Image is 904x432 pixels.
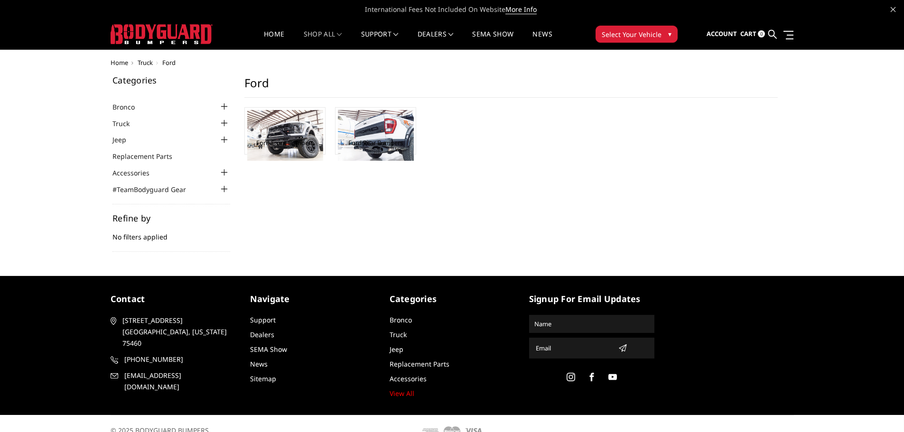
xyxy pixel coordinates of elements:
[531,316,653,331] input: Name
[390,374,427,383] a: Accessories
[532,340,615,356] input: Email
[532,31,552,49] a: News
[264,31,284,49] a: Home
[740,29,756,38] span: Cart
[112,184,198,194] a: #TeamBodyguard Gear
[505,5,537,14] a: More Info
[390,330,407,339] a: Truck
[111,370,236,393] a: [EMAIL_ADDRESS][DOMAIN_NAME]
[390,293,515,305] h5: Categories
[250,315,276,324] a: Support
[111,24,213,44] img: BODYGUARD BUMPERS
[112,76,230,84] h5: Categories
[112,214,230,222] h5: Refine by
[596,26,678,43] button: Select Your Vehicle
[418,31,454,49] a: Dealers
[529,293,654,305] h5: signup for email updates
[124,354,234,365] span: [PHONE_NUMBER]
[111,58,128,67] a: Home
[112,168,161,178] a: Accessories
[162,58,176,67] span: Ford
[244,76,778,98] h1: Ford
[602,29,662,39] span: Select Your Vehicle
[668,29,671,39] span: ▾
[361,31,399,49] a: Support
[112,102,147,112] a: Bronco
[472,31,513,49] a: SEMA Show
[250,359,268,368] a: News
[250,330,274,339] a: Dealers
[111,293,236,305] h5: contact
[390,345,403,354] a: Jeep
[707,21,737,47] a: Account
[390,359,449,368] a: Replacement Parts
[250,345,287,354] a: SEMA Show
[138,58,153,67] a: Truck
[758,30,765,37] span: 0
[256,138,314,147] a: Ford Front Bumpers
[390,389,414,398] a: View All
[348,138,403,147] a: Ford Rear Bumpers
[707,29,737,38] span: Account
[304,31,342,49] a: shop all
[250,293,375,305] h5: Navigate
[112,214,230,252] div: No filters applied
[390,315,412,324] a: Bronco
[111,354,236,365] a: [PHONE_NUMBER]
[112,135,138,145] a: Jeep
[124,370,234,393] span: [EMAIL_ADDRESS][DOMAIN_NAME]
[112,119,141,129] a: Truck
[112,151,184,161] a: Replacement Parts
[740,21,765,47] a: Cart 0
[250,374,276,383] a: Sitemap
[122,315,233,349] span: [STREET_ADDRESS] [GEOGRAPHIC_DATA], [US_STATE] 75460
